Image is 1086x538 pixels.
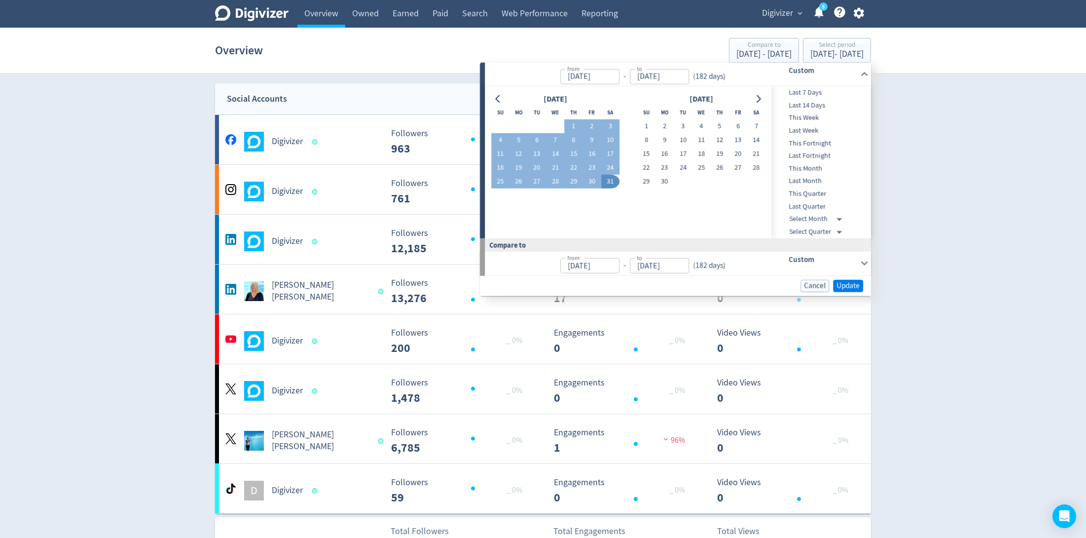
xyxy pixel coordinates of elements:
th: Saturday [601,106,619,119]
img: negative-performance.svg [661,435,671,443]
a: Digivizer undefinedDigivizer Followers 12,185 Followers 12,185 _ 0% Engagements 2 Engagements 2 9... [215,215,871,264]
button: 11 [491,147,509,161]
h5: [PERSON_NAME] [PERSON_NAME] [272,279,369,303]
button: 14 [546,147,564,161]
button: 25 [692,161,710,175]
button: 23 [583,161,601,175]
button: 1 [637,119,655,133]
span: _ 0% [669,485,685,495]
button: 30 [655,175,674,189]
th: Wednesday [546,106,564,119]
label: from [567,64,579,73]
svg: Video Views 0 [712,428,860,454]
span: _ 0% [507,336,522,346]
h5: Digivizer [272,385,303,397]
svg: Followers 59 [386,478,534,504]
button: 25 [491,175,509,189]
span: Data last synced: 15 Oct 2025, 10:01am (AEDT) [312,189,321,194]
button: 19 [509,161,528,175]
div: This Week [772,112,869,124]
button: 18 [692,147,710,161]
div: Compare to [480,238,871,252]
button: Update [833,279,863,292]
div: This Quarter [772,188,869,200]
h1: Overview [215,35,263,66]
span: This Quarter [772,189,869,199]
button: 2 [655,119,674,133]
div: Compare to [736,41,792,50]
label: to [637,64,642,73]
span: _ 0% [833,336,848,346]
span: Last Month [772,176,869,187]
div: Select Month [790,213,846,226]
span: Data last synced: 15 Oct 2025, 9:02am (AEDT) [312,388,321,394]
button: 4 [692,119,710,133]
button: Select period[DATE]- [DATE] [803,38,871,63]
div: Select Quarter [790,226,846,238]
svg: Followers 200 [386,328,534,354]
div: [DATE] - [DATE] [810,50,864,59]
span: _ 0% [507,435,522,445]
button: 18 [491,161,509,175]
svg: Followers 963 [386,129,534,155]
div: This Month [772,162,869,175]
button: 29 [564,175,582,189]
span: Digivizer [762,5,793,21]
button: 27 [729,161,747,175]
h5: Digivizer [272,235,303,247]
span: Last Quarter [772,201,869,212]
svg: Followers 6,785 [386,428,534,454]
span: _ 0% [833,385,848,395]
text: 5 [822,3,825,10]
span: This Fortnight [772,138,869,149]
div: Last Month [772,175,869,188]
button: 13 [729,133,747,147]
div: ( 182 days ) [689,71,729,82]
svg: Video Views 0 [712,478,860,504]
svg: Followers 13,276 [386,278,534,305]
img: Emma Lo Russo undefined [244,281,264,301]
button: 12 [711,133,729,147]
div: [DATE] [541,93,570,106]
div: ( 182 days ) [689,260,725,271]
button: 8 [637,133,655,147]
button: 31 [601,175,619,189]
img: Digivizer undefined [244,231,264,251]
button: 2 [583,119,601,133]
div: [DATE] [687,93,716,106]
img: Digivizer undefined [244,331,264,351]
button: 6 [528,133,546,147]
span: _ 0% [669,385,685,395]
div: Open Intercom Messenger [1052,504,1076,528]
a: Digivizer undefinedDigivizer Followers 761 Followers 761 _ 0% Engagements 1 Engagements 1 100% Vi... [215,165,871,214]
span: Cancel [804,282,826,289]
svg: Followers 1,478 [386,378,534,404]
span: Data last synced: 15 Oct 2025, 10:01am (AEDT) [312,139,321,145]
span: Last Fortnight [772,151,869,161]
a: Digivizer undefinedDigivizer Followers 963 Followers 963 _ 0% Engagements 0 Engagements 0 _ 0% Vi... [215,115,871,164]
button: 16 [655,147,674,161]
div: from-to(182 days)Custom [485,63,871,86]
button: 16 [583,147,601,161]
button: 9 [655,133,674,147]
span: Last 7 Days [772,87,869,98]
button: 11 [692,133,710,147]
button: 8 [564,133,582,147]
span: _ 0% [507,485,522,495]
a: Digivizer undefinedDigivizer Followers 1,478 Followers 1,478 _ 0% Engagements 0 Engagements 0 _ 0... [215,364,871,414]
img: Emma Lo Russo undefined [244,431,264,451]
button: Go to next month [751,92,765,106]
h5: Digivizer [272,335,303,347]
button: 20 [729,147,747,161]
a: Emma Lo Russo undefined[PERSON_NAME] [PERSON_NAME] Followers 6,785 Followers 6,785 _ 0% Engagemen... [215,414,871,463]
svg: Video Views 0 [712,328,860,354]
span: Data last synced: 15 Oct 2025, 9:02am (AEDT) [312,239,321,244]
svg: Followers 12,185 [386,229,534,255]
span: Data last synced: 15 Oct 2025, 5:02am (AEDT) [378,289,386,294]
button: 15 [637,147,655,161]
button: 30 [583,175,601,189]
div: [DATE] - [DATE] [736,50,792,59]
nav: presets [772,86,869,238]
div: from-to(182 days)Custom [485,252,871,275]
button: 4 [491,133,509,147]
